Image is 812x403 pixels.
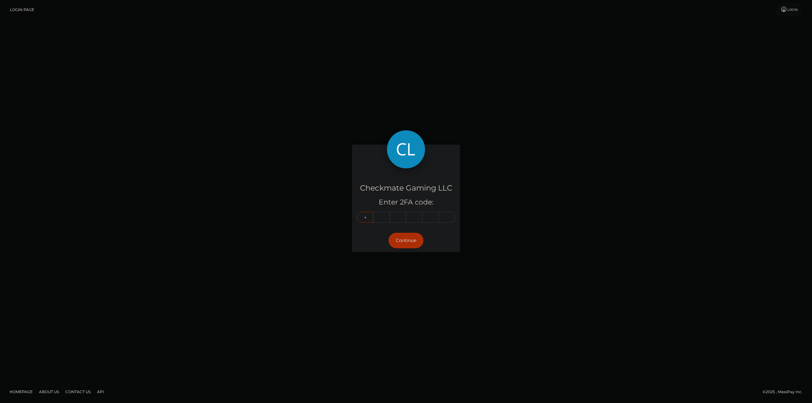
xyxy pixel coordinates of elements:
img: Checkmate Gaming LLC [387,130,425,168]
a: API [95,387,107,397]
a: Contact Us [63,387,93,397]
a: Homepage [7,387,35,397]
a: About Us [36,387,62,397]
h5: Enter 2FA code: [357,198,455,207]
a: Login [777,3,801,16]
div: © 2025 , MassPay Inc. [763,388,807,395]
a: Login Page [10,3,34,16]
button: Continue [389,233,423,248]
h4: Checkmate Gaming LLC [357,183,455,194]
